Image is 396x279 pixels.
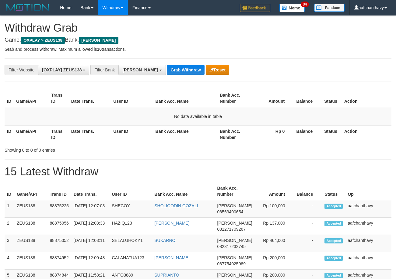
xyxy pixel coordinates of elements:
th: Action [342,126,391,143]
span: [PERSON_NAME] [122,67,158,72]
span: [OXPLAY] ZEUS138 [42,67,82,72]
th: Status [322,183,345,200]
th: User ID [111,126,153,143]
td: Rp 100,000 [255,200,294,218]
td: 3 [5,235,14,252]
th: Status [322,126,342,143]
td: 88875052 [47,235,71,252]
td: aafchanthavy [345,235,391,252]
th: ID [5,183,14,200]
td: - [294,235,322,252]
span: Copy 082317232745 to clipboard [217,244,246,249]
a: SUKARNO [154,238,175,243]
th: Action [342,90,391,107]
th: Game/API [14,183,47,200]
strong: 10 [97,47,102,52]
td: 2 [5,218,14,235]
img: MOTION_logo.png [5,3,51,12]
h1: Withdraw Grab [5,22,391,34]
td: [DATE] 12:03:11 [71,235,110,252]
span: OXPLAY > ZEUS138 [21,37,65,44]
th: Balance [294,183,322,200]
a: [PERSON_NAME] [154,255,189,260]
td: 88875225 [47,200,71,218]
span: Accepted [324,204,343,209]
span: [PERSON_NAME] [217,221,252,226]
td: aafchanthavy [345,200,391,218]
span: Accepted [324,238,343,243]
button: Reset [206,65,229,75]
td: - [294,252,322,270]
td: SELALUHOKY1 [110,235,152,252]
td: - [294,200,322,218]
button: [PERSON_NAME] [118,65,166,75]
td: HAZIQ123 [110,218,152,235]
img: panduan.png [314,4,345,12]
th: Game/API [14,126,49,143]
td: ZEUS138 [14,252,47,270]
span: [PERSON_NAME] [217,238,252,243]
td: aafchanthavy [345,218,391,235]
h1: 15 Latest Withdraw [5,166,391,178]
span: Copy 087754025989 to clipboard [217,261,246,266]
a: [PERSON_NAME] [154,221,189,226]
td: Rp 464,000 [255,235,294,252]
th: Date Trans. [69,90,111,107]
th: Rp 0 [252,126,294,143]
td: CALANATUA123 [110,252,152,270]
th: Bank Acc. Name [153,126,217,143]
span: [PERSON_NAME] [79,37,118,44]
td: [DATE] 12:00:48 [71,252,110,270]
span: [PERSON_NAME] [217,273,252,277]
td: Rp 200,000 [255,252,294,270]
span: Accepted [324,273,343,278]
img: Button%20Memo.svg [279,4,305,12]
th: Bank Acc. Name [152,183,215,200]
span: Accepted [324,221,343,226]
th: ID [5,126,14,143]
div: Showing 0 to 0 of 0 entries [5,145,160,153]
td: 4 [5,252,14,270]
td: SHECOY [110,200,152,218]
td: - [294,218,322,235]
th: Trans ID [49,90,69,107]
div: Filter Bank [90,65,118,75]
th: Op [345,183,391,200]
span: 34 [301,2,309,7]
div: Filter Website [5,65,38,75]
th: Date Trans. [71,183,110,200]
th: ID [5,90,14,107]
th: Bank Acc. Number [215,183,255,200]
th: User ID [111,90,153,107]
a: SUPRIANTO [154,273,179,277]
td: 88875056 [47,218,71,235]
th: Trans ID [47,183,71,200]
span: [PERSON_NAME] [217,255,252,260]
th: User ID [110,183,152,200]
th: Bank Acc. Number [217,126,252,143]
td: ZEUS138 [14,200,47,218]
h4: Game: Bank: [5,37,391,43]
p: Grab and process withdraw. Maximum allowed is transactions. [5,46,391,52]
button: Grab Withdraw [167,65,204,75]
td: 88874952 [47,252,71,270]
th: Bank Acc. Number [217,90,252,107]
td: ZEUS138 [14,218,47,235]
th: Amount [255,183,294,200]
span: Accepted [324,256,343,261]
td: aafchanthavy [345,252,391,270]
td: ZEUS138 [14,235,47,252]
span: Copy 081271709267 to clipboard [217,227,246,232]
td: 1 [5,200,14,218]
th: Trans ID [49,126,69,143]
th: Balance [294,126,322,143]
th: Amount [252,90,294,107]
th: Status [322,90,342,107]
th: Bank Acc. Name [153,90,217,107]
img: Feedback.jpg [240,4,270,12]
td: Rp 137,000 [255,218,294,235]
a: SHOLIQODIN GOZALI [154,203,198,208]
button: [OXPLAY] ZEUS138 [38,65,89,75]
th: Date Trans. [69,126,111,143]
td: No data available in table [5,107,391,126]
